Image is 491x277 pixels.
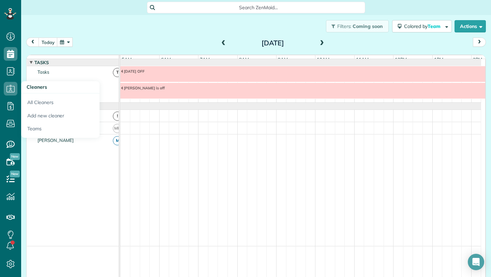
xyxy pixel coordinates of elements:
span: Tasks [33,60,50,65]
span: ! [113,112,122,121]
span: Cleaners [27,84,47,90]
span: 11am [355,57,370,62]
button: Colored byTeam [392,20,452,32]
span: 9am [277,57,289,62]
span: M [113,136,122,145]
span: New [10,153,20,160]
span: Filters: [337,23,352,29]
a: All Cleaners [21,93,100,109]
span: 7am [198,57,211,62]
button: today [39,38,58,47]
span: 10am [315,57,331,62]
span: New [10,171,20,177]
div: Open Intercom Messenger [468,254,484,270]
span: Colored by [404,23,443,29]
span: 6am [160,57,172,62]
span: T [113,68,122,77]
span: 1pm [433,57,445,62]
span: Tasks [36,69,50,75]
span: 2pm [472,57,483,62]
button: Actions [455,20,486,32]
span: Coming soon [353,23,383,29]
span: 12pm [393,57,408,62]
span: 5am [120,57,133,62]
a: Add new cleaner [21,109,100,122]
a: Teams [21,122,100,138]
h2: [DATE] [230,39,315,47]
span: [PERSON_NAME] [36,137,75,143]
button: next [473,38,486,47]
span: MH [113,124,122,133]
span: Team [428,23,442,29]
span: 8am [238,57,250,62]
button: prev [26,38,39,47]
